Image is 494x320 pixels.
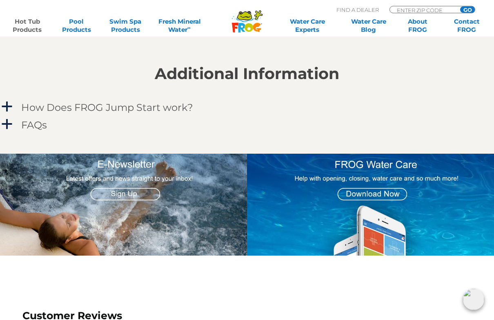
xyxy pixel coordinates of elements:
input: Zip Code Form [396,7,451,13]
a: Fresh MineralWater∞ [156,18,203,34]
sup: ∞ [187,25,191,31]
h4: How Does FROG Jump Start work? [21,102,193,113]
a: Swim SpaProducts [107,18,145,34]
img: openIcon [463,289,484,310]
a: Water CareExperts [276,18,338,34]
p: Find A Dealer [336,6,379,13]
a: PoolProducts [57,18,96,34]
a: ContactFROG [447,18,486,34]
a: AboutFROG [398,18,437,34]
input: GO [460,7,475,13]
h4: FAQs [21,120,47,131]
a: Water CareBlog [349,18,388,34]
span: a [1,119,13,131]
a: Hot TubProducts [8,18,47,34]
img: App Graphic [247,154,494,256]
span: a [1,101,13,113]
